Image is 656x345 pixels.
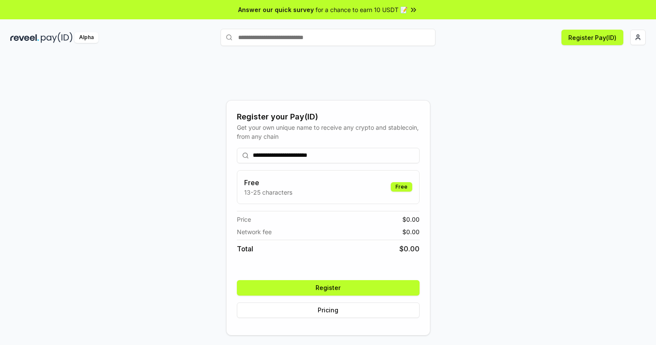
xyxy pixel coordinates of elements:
[402,215,420,224] span: $ 0.00
[237,302,420,318] button: Pricing
[237,280,420,296] button: Register
[237,227,272,236] span: Network fee
[561,30,623,45] button: Register Pay(ID)
[238,5,314,14] span: Answer our quick survey
[237,215,251,224] span: Price
[244,177,292,188] h3: Free
[244,188,292,197] p: 13-25 characters
[237,244,253,254] span: Total
[237,123,420,141] div: Get your own unique name to receive any crypto and stablecoin, from any chain
[402,227,420,236] span: $ 0.00
[10,32,39,43] img: reveel_dark
[41,32,73,43] img: pay_id
[391,182,412,192] div: Free
[74,32,98,43] div: Alpha
[237,111,420,123] div: Register your Pay(ID)
[316,5,408,14] span: for a chance to earn 10 USDT 📝
[399,244,420,254] span: $ 0.00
